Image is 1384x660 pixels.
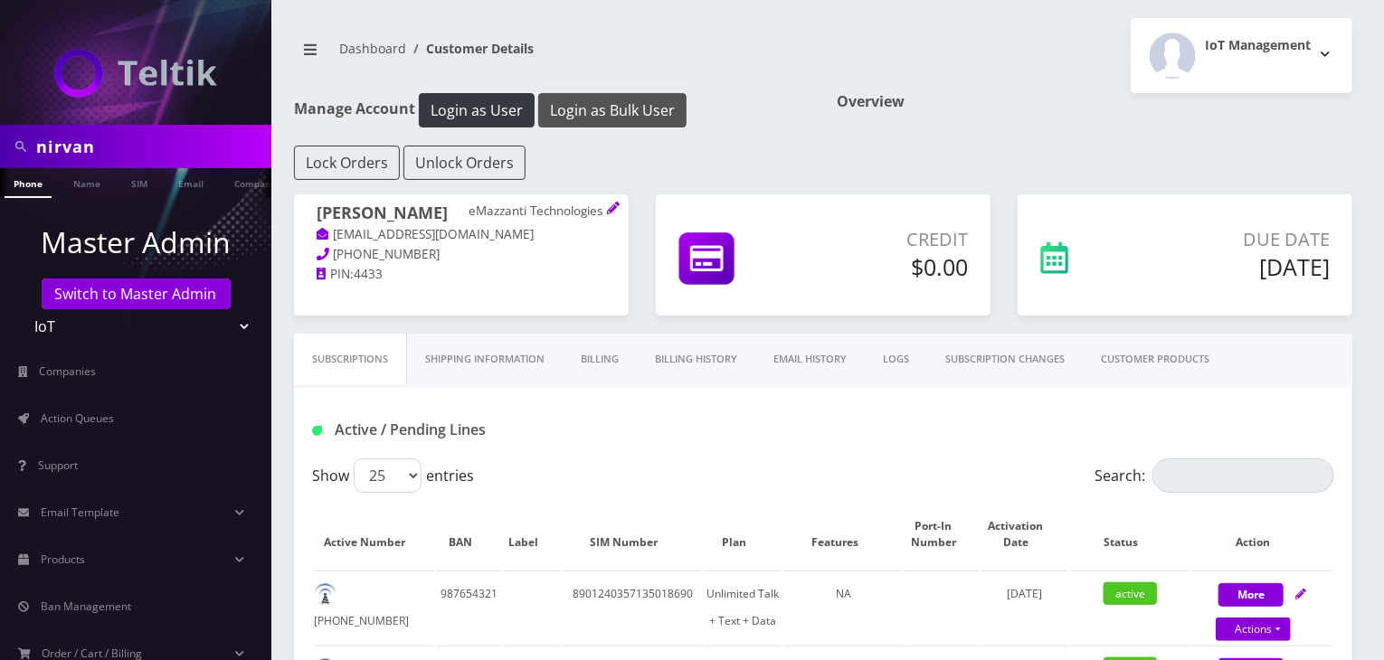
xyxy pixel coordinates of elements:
[419,93,535,127] button: Login as User
[169,168,213,196] a: Email
[436,500,503,569] th: BAN: activate to sort column ascending
[865,334,927,385] a: LOGS
[225,168,286,196] a: Company
[837,93,1352,110] h1: Overview
[436,570,503,644] td: 987654321
[1083,334,1228,385] a: CUSTOMER PRODUCTS
[314,500,434,569] th: Active Number: activate to sort column ascending
[1131,18,1352,93] button: IoT Management
[927,334,1083,385] a: SUBSCRIPTION CHANGES
[354,458,422,493] select: Showentries
[354,266,383,282] span: 4433
[637,334,755,385] a: Billing History
[41,504,119,520] span: Email Template
[407,334,563,385] a: Shipping Information
[905,500,980,569] th: Port-In Number: activate to sort column ascending
[312,458,474,493] label: Show entries
[64,168,109,196] a: Name
[505,500,561,569] th: Label: activate to sort column ascending
[36,129,267,164] input: Search in Company
[563,500,703,569] th: SIM Number: activate to sort column ascending
[40,363,97,379] span: Companies
[403,146,526,180] button: Unlock Orders
[783,500,904,569] th: Features: activate to sort column ascending
[406,39,534,58] li: Customer Details
[1216,618,1291,641] a: Actions
[705,500,782,569] th: Plan: activate to sort column ascending
[1070,500,1190,569] th: Status: activate to sort column ascending
[294,334,407,385] a: Subscriptions
[1104,582,1157,605] span: active
[415,99,538,118] a: Login as User
[5,168,52,198] a: Phone
[563,334,637,385] a: Billing
[810,253,968,280] h5: $0.00
[1007,586,1042,601] span: [DATE]
[469,203,606,220] p: eMazzanti Technologies
[312,421,635,438] h1: Active / Pending Lines
[1152,458,1334,493] input: Search:
[538,93,687,127] button: Login as Bulk User
[314,570,434,644] td: [PHONE_NUMBER]
[1146,253,1330,280] h5: [DATE]
[294,146,400,180] button: Lock Orders
[42,278,231,309] a: Switch to Master Admin
[334,246,441,262] span: [PHONE_NUMBER]
[41,599,131,614] span: Ban Management
[1218,583,1284,607] button: More
[783,570,904,644] td: NA
[755,334,865,385] a: EMAIL HISTORY
[122,168,156,196] a: SIM
[1095,458,1334,493] label: Search:
[1192,500,1332,569] th: Action: activate to sort column ascending
[981,500,1068,569] th: Activation Date: activate to sort column ascending
[294,30,810,81] nav: breadcrumb
[317,203,606,225] h1: [PERSON_NAME]
[810,226,968,253] p: Credit
[312,426,322,436] img: Active / Pending Lines
[538,99,687,118] a: Login as Bulk User
[705,570,782,644] td: Unlimited Talk + Text + Data
[1146,226,1330,253] p: Due Date
[294,93,810,127] h1: Manage Account
[38,457,78,473] span: Support
[339,40,406,57] a: Dashboard
[314,583,337,606] img: default.png
[41,410,114,426] span: Action Queues
[317,266,354,284] a: PIN:
[1205,38,1311,53] h2: IoT Management
[563,570,703,644] td: 8901240357135018690
[54,49,217,98] img: IoT
[41,552,85,567] span: Products
[317,226,535,244] a: [EMAIL_ADDRESS][DOMAIN_NAME]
